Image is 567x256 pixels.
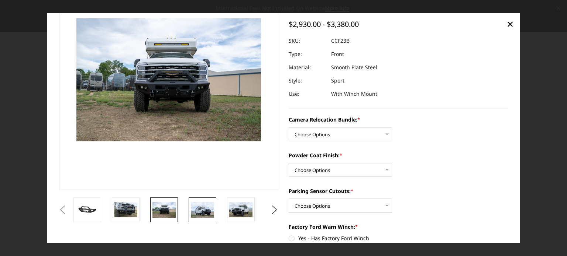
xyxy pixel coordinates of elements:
dt: SKU: [289,34,326,48]
dd: With Winch Mount [331,87,377,101]
label: Yes - Has Factory Ford Winch [289,234,508,242]
dt: Type: [289,48,326,61]
span: $2,930.00 - $3,380.00 [289,19,359,29]
dt: Material: [289,61,326,74]
label: Camera Relocation Bundle: [289,116,508,123]
dt: Use: [289,87,326,101]
img: 2023-2025 Ford F250-350-A2 Series-Sport Front Bumper (winch mount) [152,202,176,218]
span: × [507,16,513,32]
dt: Style: [289,74,326,87]
button: Previous [57,204,68,215]
img: 2023-2025 Ford F250-350-A2 Series-Sport Front Bumper (winch mount) [114,202,137,218]
dd: Front [331,48,344,61]
button: Next [269,204,280,215]
dd: Sport [331,74,344,87]
label: Factory Ford Warn Winch: [289,223,508,231]
a: Close [504,18,516,30]
dd: CCF23B [331,34,350,48]
label: Powder Coat Finish: [289,151,508,159]
img: 2023-2025 Ford F250-350-A2 Series-Sport Front Bumper (winch mount) [229,202,252,218]
img: 2023-2025 Ford F250-350-A2 Series-Sport Front Bumper (winch mount) [191,202,214,218]
dd: Smooth Plate Steel [331,61,377,74]
label: Parking Sensor Cutouts: [289,187,508,195]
